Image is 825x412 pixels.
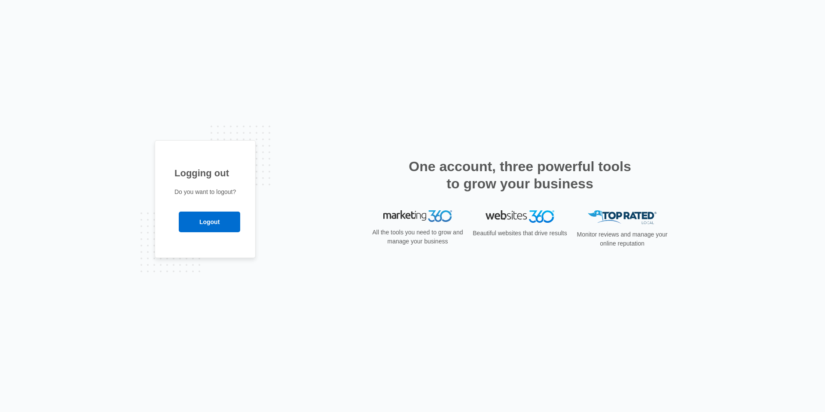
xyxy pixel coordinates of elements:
[370,228,466,246] p: All the tools you need to grow and manage your business
[174,188,236,197] p: Do you want to logout?
[383,210,452,222] img: Marketing 360
[174,166,236,180] h1: Logging out
[406,158,634,192] h2: One account, three powerful tools to grow your business
[574,230,670,248] p: Monitor reviews and manage your online reputation
[472,229,568,238] p: Beautiful websites that drive results
[179,212,240,232] input: Logout
[588,210,657,224] img: Top Rated Local
[486,210,554,223] img: Websites 360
